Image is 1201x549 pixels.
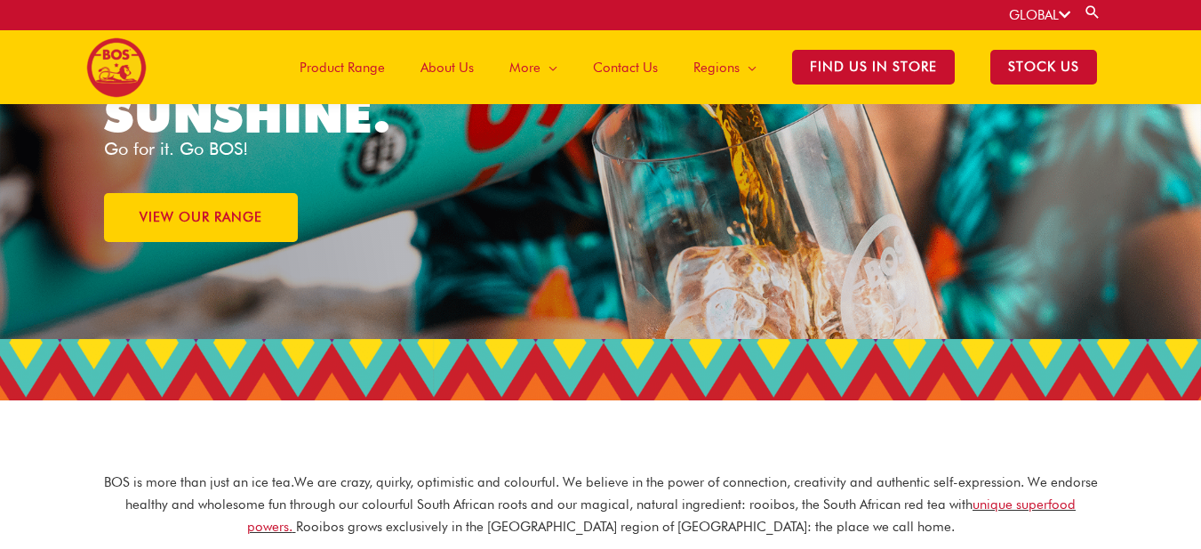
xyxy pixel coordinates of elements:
span: STOCK US [990,50,1097,85]
a: unique superfood powers. [247,497,1077,535]
span: Contact Us [593,41,658,94]
p: Go for it. Go BOS! [104,140,601,157]
a: Find Us in Store [774,30,973,104]
a: Contact Us [575,30,676,104]
img: BOS logo finals-200px [86,37,147,98]
span: More [509,41,540,94]
span: About Us [420,41,474,94]
nav: Site Navigation [268,30,1115,104]
a: STOCK US [973,30,1115,104]
a: Product Range [282,30,403,104]
a: GLOBAL [1009,7,1070,23]
a: Search button [1084,4,1101,20]
p: BOS is more than just an ice tea. We are crazy, quirky, optimistic and colourful. We believe in t... [103,472,1099,537]
a: About Us [403,30,492,104]
span: VIEW OUR RANGE [140,211,262,224]
span: Regions [693,41,740,94]
span: Find Us in Store [792,50,955,85]
a: More [492,30,575,104]
a: VIEW OUR RANGE [104,193,298,242]
a: Regions [676,30,774,104]
span: Product Range [300,41,385,94]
